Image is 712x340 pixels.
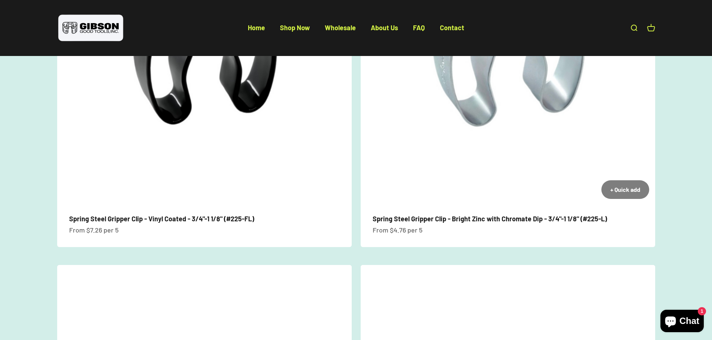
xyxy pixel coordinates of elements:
a: Wholesale [325,24,356,32]
sale-price: From $7.26 per 5 [69,225,118,235]
inbox-online-store-chat: Shopify online store chat [658,310,706,334]
button: + Quick add [601,180,649,199]
a: About Us [371,24,398,32]
sale-price: From $4.76 per 5 [373,225,422,235]
a: Home [248,24,265,32]
a: Spring Steel Gripper Clip - Bright Zinc with Chromate Dip - 3/4"-1 1/8" (#225-L) [373,215,607,223]
a: Spring Steel Gripper Clip - Vinyl Coated - 3/4"-1 1/8" (#225-FL) [69,215,254,223]
a: FAQ [413,24,425,32]
a: Shop Now [280,24,310,32]
div: + Quick add [610,185,640,194]
a: Contact [440,24,464,32]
